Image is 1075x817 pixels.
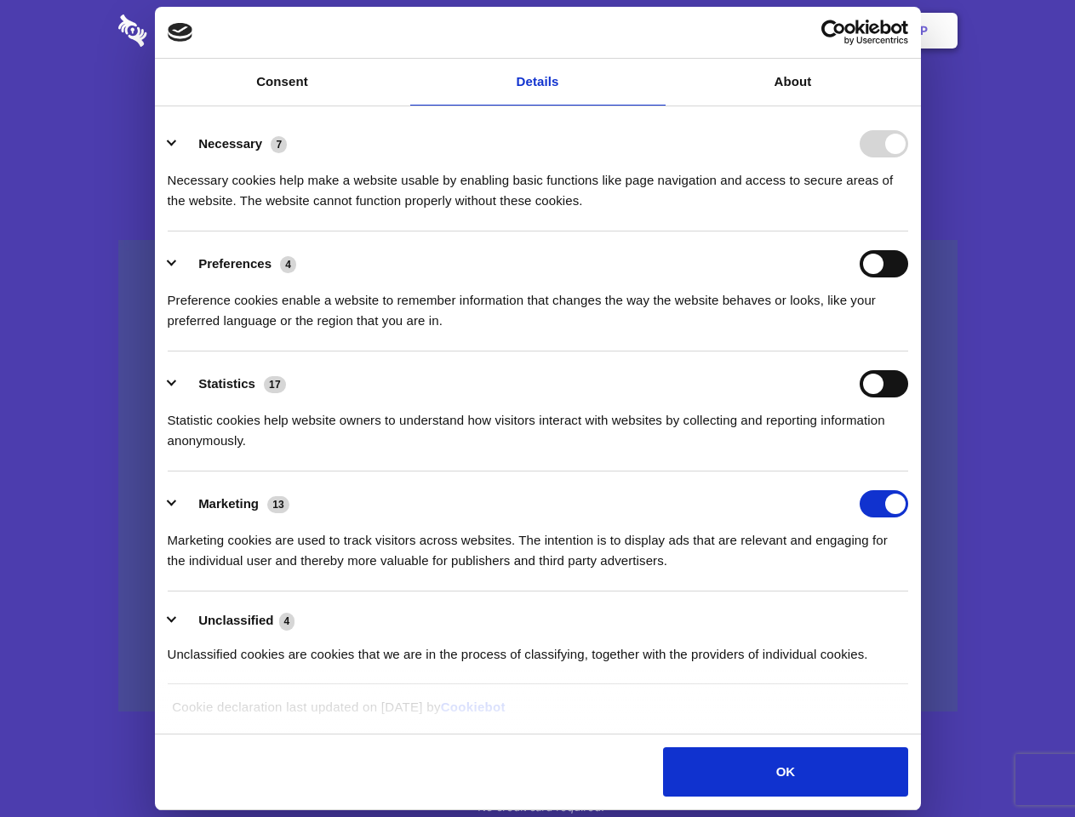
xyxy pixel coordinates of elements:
span: 4 [280,256,296,273]
h4: Auto-redaction of sensitive data, encrypted data sharing and self-destructing private chats. Shar... [118,155,958,211]
div: Statistic cookies help website owners to understand how visitors interact with websites by collec... [168,397,908,451]
button: Preferences (4) [168,250,307,277]
span: 13 [267,496,289,513]
label: Marketing [198,496,259,511]
button: Necessary (7) [168,130,298,157]
div: Marketing cookies are used to track visitors across websites. The intention is to display ads tha... [168,517,908,571]
img: logo [168,23,193,42]
a: Cookiebot [441,700,506,714]
span: 17 [264,376,286,393]
a: Usercentrics Cookiebot - opens in a new window [759,20,908,45]
div: Preference cookies enable a website to remember information that changes the way the website beha... [168,277,908,331]
a: Contact [690,4,769,57]
span: 7 [271,136,287,153]
h1: Eliminate Slack Data Loss. [118,77,958,138]
button: OK [663,747,907,797]
button: Unclassified (4) [168,610,306,631]
label: Preferences [198,256,272,271]
a: Pricing [500,4,574,57]
a: Wistia video thumbnail [118,240,958,712]
div: Cookie declaration last updated on [DATE] by [159,697,916,730]
label: Necessary [198,136,262,151]
a: Consent [155,59,410,106]
img: logo-wordmark-white-trans-d4663122ce5f474addd5e946df7df03e33cb6a1c49d2221995e7729f52c070b2.svg [118,14,264,47]
button: Marketing (13) [168,490,300,517]
a: Login [772,4,846,57]
button: Statistics (17) [168,370,297,397]
div: Necessary cookies help make a website usable by enabling basic functions like page navigation and... [168,157,908,211]
label: Statistics [198,376,255,391]
a: Details [410,59,666,106]
a: About [666,59,921,106]
span: 4 [279,613,295,630]
iframe: Drift Widget Chat Controller [990,732,1055,797]
div: Unclassified cookies are cookies that we are in the process of classifying, together with the pro... [168,631,908,665]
